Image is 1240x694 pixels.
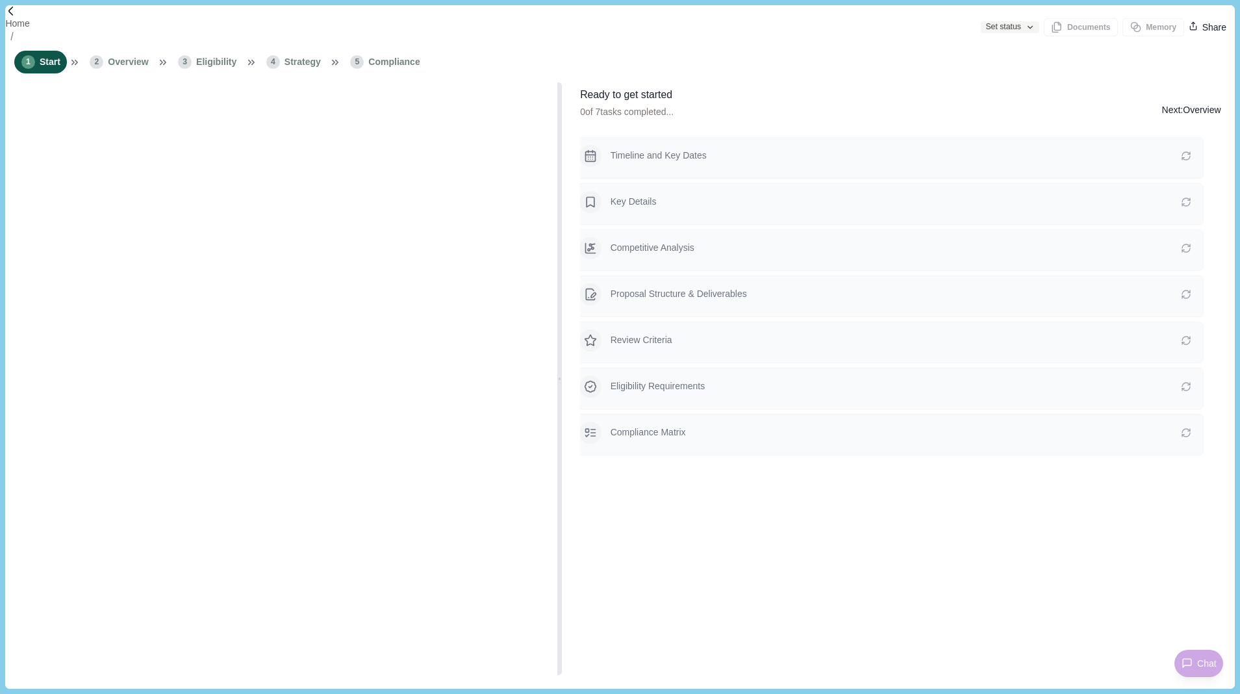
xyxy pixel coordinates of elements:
button: Next:Overview [1162,87,1221,133]
p: Competitive Analysis [611,241,1181,255]
span: Eligibility [196,55,236,69]
span: 1 [21,55,35,69]
span: 5 [350,55,364,69]
span: Overview [108,55,148,69]
img: Forward slash icon [5,5,17,17]
span: Strategy [285,55,321,69]
span: 2 [90,55,103,69]
p: Timeline and Key Dates [611,149,1181,162]
p: Review Criteria [611,333,1181,347]
span: 4 [266,55,280,69]
p: Key Details [611,195,1181,209]
p: Eligibility Requirements [611,379,1181,393]
p: Compliance Matrix [611,426,1181,439]
a: Home [5,17,29,31]
p: Proposal Structure & Deliverables [611,287,1181,301]
span: 3 [178,55,192,69]
div: Ready to get started [580,87,674,103]
button: Chat [1174,650,1223,677]
span: Compliance [368,55,420,69]
span: Chat [1197,657,1217,671]
img: Forward slash icon [5,31,19,42]
p: 0 of 7 tasks completed... [580,105,674,119]
span: Start [40,55,60,69]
